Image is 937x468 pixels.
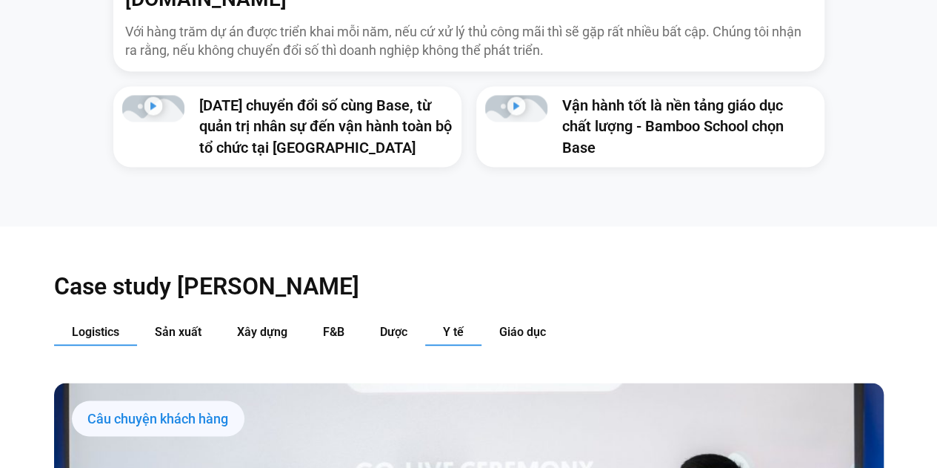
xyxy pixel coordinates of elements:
[237,324,287,338] span: Xây dựng
[54,271,884,300] h2: Case study [PERSON_NAME]
[155,324,201,338] span: Sản xuất
[125,22,813,59] p: Với hàng trăm dự án được triển khai mỗi năm, nếu cứ xử lý thủ công mãi thì sẽ gặp rất nhiều bất c...
[562,96,784,156] a: Vận hành tốt là nền tảng giáo dục chất lượng - Bamboo School chọn Base
[144,96,162,120] div: Phát video
[443,324,464,338] span: Y tế
[499,324,546,338] span: Giáo dục
[507,96,525,120] div: Phát video
[72,324,119,338] span: Logistics
[380,324,407,338] span: Dược
[323,324,344,338] span: F&B
[199,96,452,156] a: [DATE] chuyển đổi số cùng Base, từ quản trị nhân sự đến vận hành toàn bộ tổ chức tại [GEOGRAPHIC_...
[72,401,244,436] div: Câu chuyện khách hàng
